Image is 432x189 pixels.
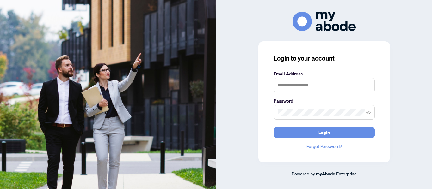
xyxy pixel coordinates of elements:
a: myAbode [316,170,335,177]
button: Login [274,127,375,138]
h3: Login to your account [274,54,375,63]
span: Login [318,127,330,138]
label: Email Address [274,70,375,77]
a: Forgot Password? [274,143,375,150]
span: Powered by [292,171,315,176]
img: ma-logo [293,12,356,31]
span: Enterprise [336,171,357,176]
span: eye-invisible [366,110,371,115]
label: Password [274,97,375,104]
